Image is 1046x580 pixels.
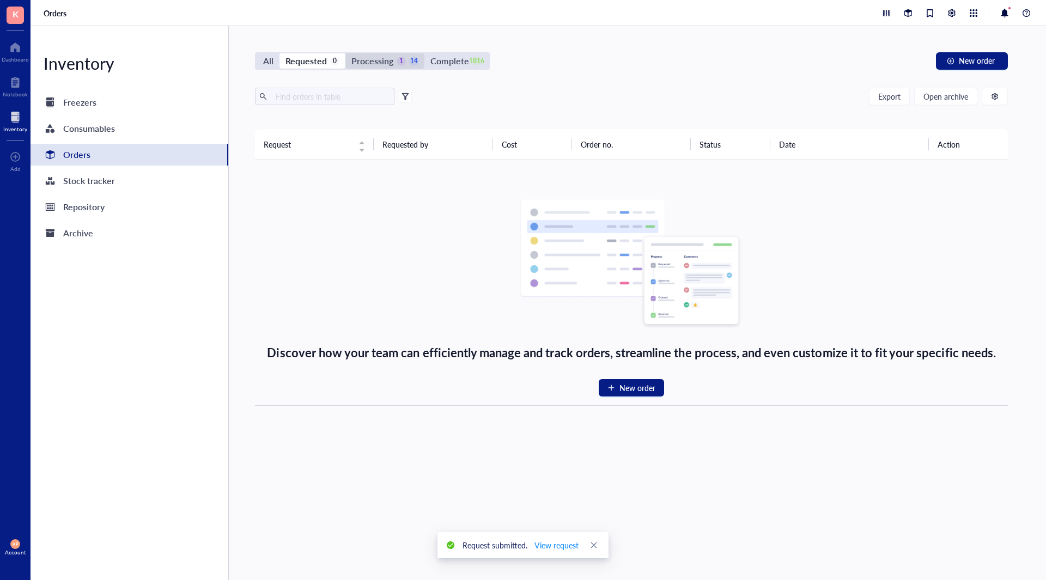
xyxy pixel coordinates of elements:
a: Close [588,539,600,551]
span: AP [13,541,18,546]
th: Action [929,129,1008,160]
div: 14 [409,57,418,66]
button: View request [534,536,579,554]
div: Dashboard [2,56,29,63]
div: Stock tracker [63,173,115,188]
div: Complete [430,53,469,69]
a: Orders [31,144,228,166]
a: Dashboard [2,39,29,63]
a: Repository [31,196,228,218]
th: Date [770,129,929,160]
span: Export [878,92,901,101]
input: Find orders in table [271,88,390,105]
span: K [13,7,19,21]
span: New order [959,56,995,65]
div: Add [10,166,21,172]
div: All [263,53,273,69]
div: Consumables [63,121,115,136]
div: Orders [63,147,90,162]
a: Consumables [31,118,228,139]
div: Inventory [31,52,228,74]
span: Open archive [923,92,968,101]
a: Notebook [3,74,28,97]
th: Cost [493,129,573,160]
th: Request [255,129,374,160]
div: Repository [63,199,105,215]
div: Requested [285,53,327,69]
div: Archive [63,225,93,241]
div: Processing [351,53,393,69]
div: 0 [330,57,339,66]
button: Open archive [914,88,977,105]
button: New order [936,52,1008,70]
div: Notebook [3,91,28,97]
div: segmented control [255,52,490,70]
div: Account [5,549,26,555]
a: Inventory [3,108,27,132]
img: Empty state [520,199,743,330]
button: Export [869,88,910,105]
a: Stock tracker [31,170,228,192]
a: Archive [31,222,228,244]
button: New order [599,379,664,396]
span: New order [619,382,655,394]
a: Orders [44,8,69,18]
div: Freezers [63,95,96,110]
span: Request [264,138,352,150]
div: Discover how your team can efficiently manage and track orders, streamline the process, and even ... [267,343,995,362]
a: Freezers [31,91,228,113]
div: 1 [397,57,406,66]
th: Order no. [572,129,691,160]
div: Request submitted. [463,536,579,554]
div: Inventory [3,126,27,132]
div: 1816 [472,57,482,66]
span: View request [534,539,579,551]
th: Requested by [374,129,492,160]
span: close [590,541,598,549]
th: Status [691,129,770,160]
